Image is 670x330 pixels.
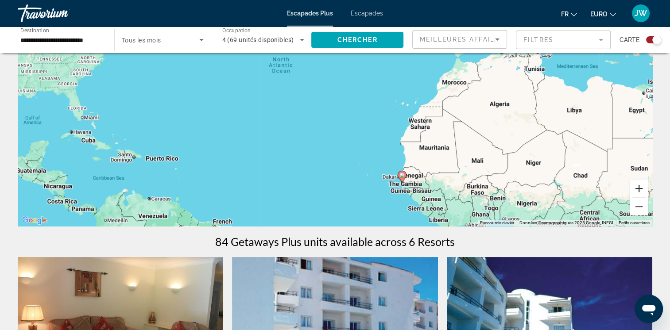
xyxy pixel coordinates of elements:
[590,8,616,20] button: Changer de devise
[420,36,505,43] span: Meilleures affaires
[519,220,613,225] span: Données ©cartographiques 2025 Google, INEGI
[620,34,639,46] span: Carte
[635,9,647,18] span: JW
[561,8,577,20] button: Changer la langue
[516,30,611,50] button: Filtre
[420,34,500,45] mat-select: Trier par
[561,11,569,18] span: Fr
[630,198,648,215] button: Zoom arrière
[222,27,251,34] span: Occupation
[619,220,650,225] a: Conditions (s’ouvre dans un nouvel onglet)
[20,215,49,226] a: Ouvrez cette zone dans Google Maps (ouvre une nouvelle fenêtre)
[20,27,49,33] span: Destination
[311,32,403,48] button: Chercher
[480,220,514,226] button: Raccourcis clavier
[629,4,652,23] button: Menu utilisateur
[20,215,49,226] img: Google (en anglais)
[215,235,455,248] h1: 84 Getaways Plus units available across 6 Resorts
[630,180,648,197] button: Zoom avant
[122,37,161,44] span: Tous les mois
[337,36,378,43] span: Chercher
[18,2,106,25] a: Travorium
[590,11,608,18] span: EURO
[635,295,663,323] iframe: Button to launch messaging window
[222,36,294,43] span: 4 (69 unités disponibles)
[287,10,333,17] a: Escapades Plus
[351,10,383,17] a: Escapades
